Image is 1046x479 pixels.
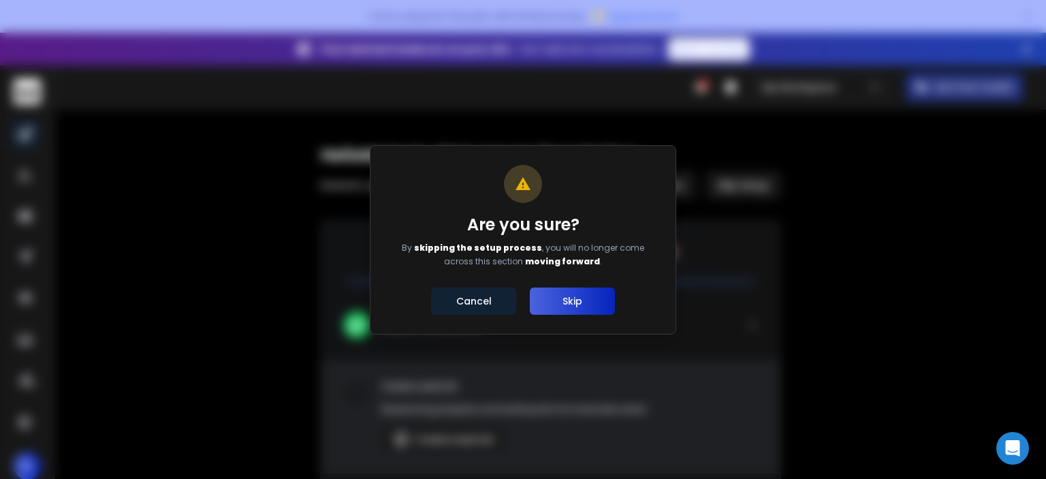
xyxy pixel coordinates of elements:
[390,214,656,236] h1: Are you sure?
[996,432,1029,465] div: Open Intercom Messenger
[525,256,600,267] span: moving forward
[530,288,615,315] button: Skip
[414,242,542,253] span: skipping the setup process
[390,241,656,268] p: By , you will no longer come across this section .
[431,288,516,315] button: Cancel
